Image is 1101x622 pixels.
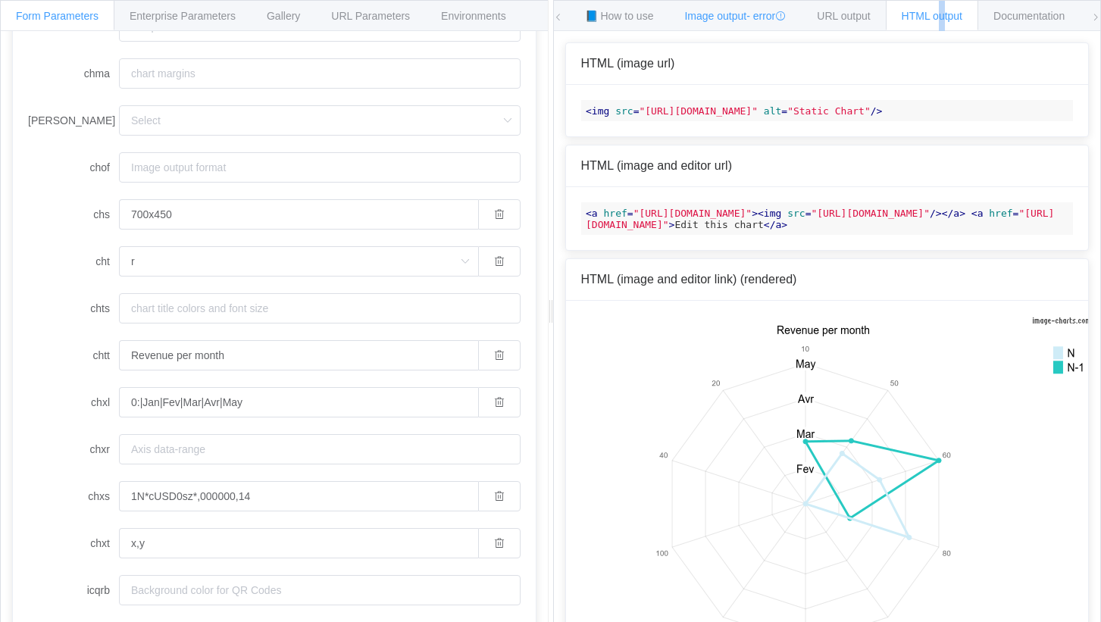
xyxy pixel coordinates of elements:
input: chart margins [119,58,521,89]
span: "[URL][DOMAIN_NAME]" [811,208,930,219]
span: < = > [586,208,1054,230]
span: "[URL][DOMAIN_NAME]" [586,208,1054,230]
label: chxt [28,528,119,558]
span: URL output [817,10,870,22]
span: - error [746,10,786,22]
label: chts [28,293,119,324]
code: Edit this chart [581,202,1074,235]
span: a [775,219,781,230]
label: cht [28,246,119,277]
span: "[URL][DOMAIN_NAME]" [633,208,752,219]
span: 📘 How to use [585,10,654,22]
span: Environments [441,10,506,22]
span: HTML (image url) [581,57,675,70]
label: chof [28,152,119,183]
input: Chart size (<width>x<height>) [119,199,478,230]
span: HTML (image and editor url) [581,159,732,172]
input: Font size, color for axis labels, both custom labels and default label values [119,481,478,511]
label: icqrb [28,575,119,605]
span: HTML output [902,10,962,22]
span: src [787,208,805,219]
span: </ > [764,219,787,230]
span: a [953,208,959,219]
span: "Static Chart" [787,105,871,117]
input: Custom string axis labels on any axis [119,387,478,417]
label: chxs [28,481,119,511]
label: chma [28,58,119,89]
span: < = = /> [586,105,882,117]
span: href [989,208,1012,219]
span: URL Parameters [331,10,410,22]
span: a [977,208,984,219]
span: Enterprise Parameters [130,10,236,22]
input: Axis data-range [119,434,521,464]
input: Select [119,246,478,277]
span: img [764,208,781,219]
span: </ > [942,208,965,219]
span: "[URL][DOMAIN_NAME]" [639,105,758,117]
span: HTML (image and editor link) (rendered) [581,273,797,286]
span: img [592,105,609,117]
span: < = /> [758,208,942,219]
span: Form Parameters [16,10,99,22]
label: chtt [28,340,119,370]
input: chart title colors and font size [119,293,521,324]
span: Image output [684,10,786,22]
input: Display values on your axis lines or change which axes are shown [119,528,478,558]
span: < = > [586,208,758,219]
span: alt [764,105,781,117]
input: chart title [119,340,478,370]
label: chxr [28,434,119,464]
label: [PERSON_NAME] [28,105,119,136]
label: chxl [28,387,119,417]
span: Documentation [993,10,1065,22]
label: chs [28,199,119,230]
span: src [615,105,633,117]
span: Gallery [267,10,300,22]
span: href [603,208,627,219]
span: a [592,208,598,219]
input: Background color for QR Codes [119,575,521,605]
input: Select [119,105,521,136]
input: Image output format [119,152,521,183]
